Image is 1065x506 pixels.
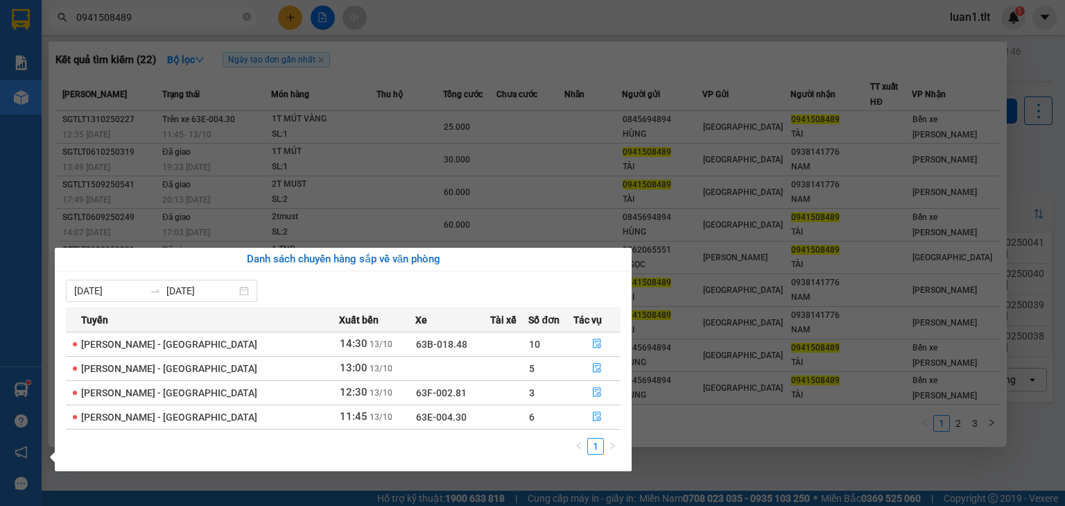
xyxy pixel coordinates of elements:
[592,412,602,423] span: file-done
[529,339,540,350] span: 10
[166,283,236,298] input: Đến ngày
[574,333,620,355] button: file-done
[529,363,535,374] span: 5
[592,363,602,374] span: file-done
[574,406,620,428] button: file-done
[588,439,603,454] a: 1
[339,312,379,328] span: Xuất bến
[340,337,367,350] span: 14:30
[529,412,535,423] span: 6
[574,382,620,404] button: file-done
[66,251,621,268] div: Danh sách chuyến hàng sắp về văn phòng
[81,412,257,423] span: [PERSON_NAME] - [GEOGRAPHIC_DATA]
[604,438,621,455] li: Next Page
[81,363,257,374] span: [PERSON_NAME] - [GEOGRAPHIC_DATA]
[608,441,616,450] span: right
[574,357,620,380] button: file-done
[150,285,161,296] span: swap-right
[416,412,467,423] span: 63E-004.30
[416,339,467,350] span: 63B-018.48
[529,387,535,398] span: 3
[573,312,602,328] span: Tác vụ
[150,285,161,296] span: to
[490,312,517,328] span: Tài xế
[571,438,587,455] li: Previous Page
[340,386,367,398] span: 12:30
[415,312,427,328] span: Xe
[81,387,257,398] span: [PERSON_NAME] - [GEOGRAPHIC_DATA]
[370,364,392,373] span: 13/10
[592,387,602,398] span: file-done
[528,312,560,328] span: Số đơn
[604,438,621,455] button: right
[370,339,392,349] span: 13/10
[587,438,604,455] li: 1
[81,312,108,328] span: Tuyến
[74,283,144,298] input: Từ ngày
[416,387,467,398] span: 63F-002.81
[370,412,392,422] span: 13/10
[370,388,392,398] span: 13/10
[575,441,583,450] span: left
[592,339,602,350] span: file-done
[340,410,367,423] span: 11:45
[340,362,367,374] span: 13:00
[571,438,587,455] button: left
[81,339,257,350] span: [PERSON_NAME] - [GEOGRAPHIC_DATA]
